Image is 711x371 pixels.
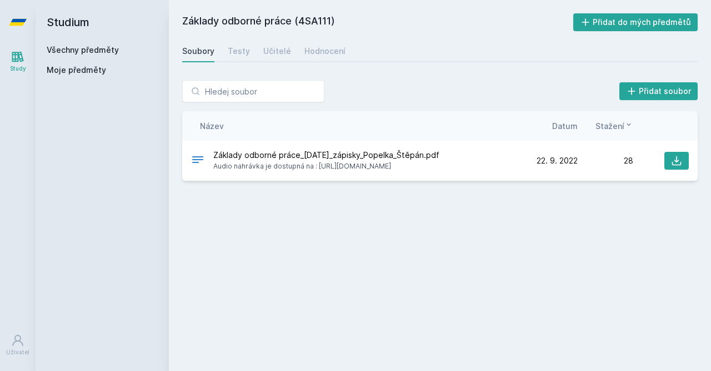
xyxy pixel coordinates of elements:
div: Učitelé [263,46,291,57]
h2: Základy odborné práce (4SA111) [182,13,573,31]
a: Soubory [182,40,214,62]
button: Přidat do mých předmětů [573,13,698,31]
a: Study [2,44,33,78]
a: Testy [228,40,250,62]
span: Audio nahrávka je dostupná na : [URL][DOMAIN_NAME] [213,161,439,172]
a: Uživatel [2,328,33,362]
input: Hledej soubor [182,80,324,102]
span: Stažení [595,120,624,132]
div: Study [10,65,26,73]
button: Přidat soubor [619,82,698,100]
div: PDF [191,153,204,169]
button: Název [200,120,224,132]
div: 28 [578,155,633,166]
div: Hodnocení [304,46,346,57]
a: Všechny předměty [47,45,119,55]
button: Datum [552,120,578,132]
span: 22. 9. 2022 [537,155,578,166]
a: Hodnocení [304,40,346,62]
a: Učitelé [263,40,291,62]
div: Uživatel [6,348,29,357]
div: Soubory [182,46,214,57]
button: Stažení [595,120,633,132]
span: Základy odborné práce_[DATE]_zápisky_Popelka_Štěpán.pdf [213,150,439,161]
div: Testy [228,46,250,57]
span: Moje předměty [47,65,106,76]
